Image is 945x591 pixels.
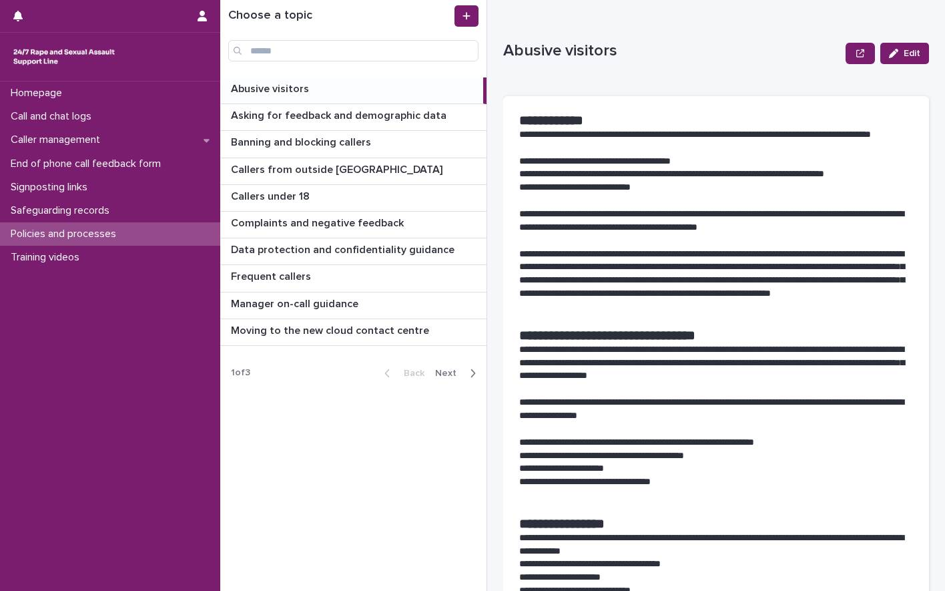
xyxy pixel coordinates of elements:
[5,228,127,240] p: Policies and processes
[220,131,487,158] a: Banning and blocking callersBanning and blocking callers
[220,319,487,346] a: Moving to the new cloud contact centreMoving to the new cloud contact centre
[231,214,406,230] p: Complaints and negative feedback
[231,161,445,176] p: Callers from outside [GEOGRAPHIC_DATA]
[220,212,487,238] a: Complaints and negative feedbackComplaints and negative feedback
[220,238,487,265] a: Data protection and confidentiality guidanceData protection and confidentiality guidance
[231,107,449,122] p: Asking for feedback and demographic data
[503,41,840,61] p: Abusive visitors
[220,357,261,389] p: 1 of 3
[220,265,487,292] a: Frequent callersFrequent callers
[880,43,929,64] button: Edit
[220,185,487,212] a: Callers under 18Callers under 18
[231,134,374,149] p: Banning and blocking callers
[220,77,487,104] a: Abusive visitorsAbusive visitors
[228,9,452,23] h1: Choose a topic
[430,367,487,379] button: Next
[228,40,479,61] input: Search
[5,134,111,146] p: Caller management
[220,158,487,185] a: Callers from outside [GEOGRAPHIC_DATA]Callers from outside [GEOGRAPHIC_DATA]
[11,43,117,70] img: rhQMoQhaT3yELyF149Cw
[5,204,120,217] p: Safeguarding records
[5,251,90,264] p: Training videos
[5,181,98,194] p: Signposting links
[396,369,424,378] span: Back
[231,322,432,337] p: Moving to the new cloud contact centre
[231,268,314,283] p: Frequent callers
[231,188,312,203] p: Callers under 18
[435,369,464,378] span: Next
[220,292,487,319] a: Manager on-call guidanceManager on-call guidance
[5,110,102,123] p: Call and chat logs
[5,158,172,170] p: End of phone call feedback form
[5,87,73,100] p: Homepage
[904,49,920,58] span: Edit
[231,80,312,95] p: Abusive visitors
[374,367,430,379] button: Back
[220,104,487,131] a: Asking for feedback and demographic dataAsking for feedback and demographic data
[231,295,361,311] p: Manager on-call guidance
[231,241,457,256] p: Data protection and confidentiality guidance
